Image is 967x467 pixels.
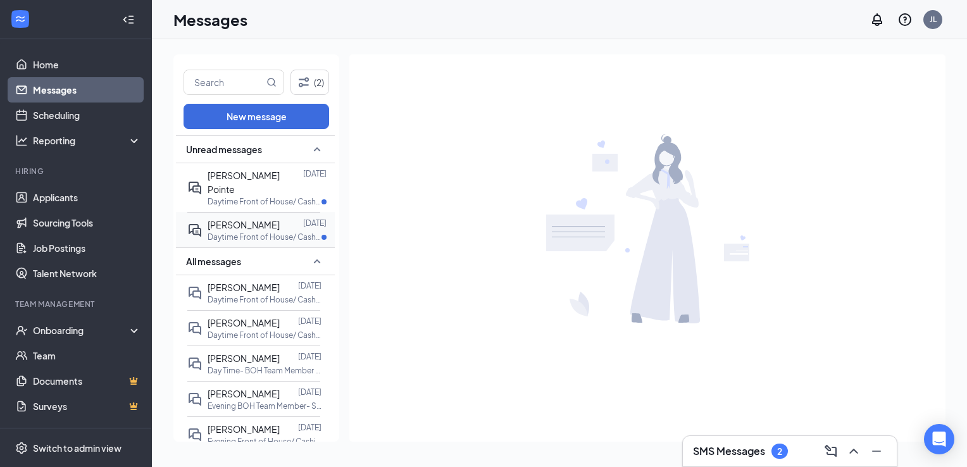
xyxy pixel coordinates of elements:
svg: ActiveDoubleChat [187,223,203,238]
p: Evening Front of House/ Cashier at Store #270 Chicken [GEOGRAPHIC_DATA][DEMOGRAPHIC_DATA] [208,436,321,447]
span: [PERSON_NAME] [208,388,280,399]
svg: DoubleChat [187,285,203,301]
svg: DoubleChat [187,321,203,336]
svg: ComposeMessage [823,444,839,459]
svg: WorkstreamLogo [14,13,27,25]
p: [DATE] [298,351,321,362]
svg: Settings [15,442,28,454]
p: [DATE] [298,316,321,327]
a: Home [33,52,141,77]
svg: Analysis [15,134,28,147]
svg: Filter [296,75,311,90]
a: Applicants [33,185,141,210]
p: [DATE] [298,280,321,291]
svg: MagnifyingGlass [266,77,277,87]
a: Talent Network [33,261,141,286]
span: [PERSON_NAME] [208,352,280,364]
a: Scheduling [33,103,141,128]
a: DocumentsCrown [33,368,141,394]
a: Sourcing Tools [33,210,141,235]
svg: DoubleChat [187,392,203,407]
button: ChevronUp [844,441,864,461]
p: [DATE] [303,218,327,228]
svg: Notifications [870,12,885,27]
span: [PERSON_NAME] Pointe [208,170,280,195]
p: Daytime Front of House/ Cashier at Store #270 Chicken Salad [DEMOGRAPHIC_DATA] [GEOGRAPHIC_DATA] [208,330,321,340]
p: Evening BOH Team Member- Sandwich Artist at Store #270 Chicken Salad [DEMOGRAPHIC_DATA] [GEOGRAPH... [208,401,321,411]
p: Day Time- BOH Team Member at Store #270 Chicken Salad [DEMOGRAPHIC_DATA] [GEOGRAPHIC_DATA] [208,365,321,376]
svg: Minimize [869,444,884,459]
span: [PERSON_NAME] [208,317,280,328]
div: JL [930,14,937,25]
svg: DoubleChat [187,427,203,442]
svg: SmallChevronUp [309,142,325,157]
h1: Messages [173,9,247,30]
div: Team Management [15,299,139,309]
div: Hiring [15,166,139,177]
svg: SmallChevronUp [309,254,325,269]
svg: QuestionInfo [897,12,913,27]
p: Daytime Front of House/ Cashier at Store #270 Chicken Salad [DEMOGRAPHIC_DATA] [GEOGRAPHIC_DATA] [208,294,321,305]
p: Daytime Front of House/ Cashier at Store #270 Chicken Salad [DEMOGRAPHIC_DATA] [GEOGRAPHIC_DATA] [208,196,321,207]
button: ComposeMessage [821,441,841,461]
svg: ActiveDoubleChat [187,180,203,196]
p: Daytime Front of House/ Cashier at Store #270 Chicken Salad [DEMOGRAPHIC_DATA] [GEOGRAPHIC_DATA] [208,232,321,242]
svg: Collapse [122,13,135,26]
span: Unread messages [186,143,262,156]
div: Open Intercom Messenger [924,424,954,454]
button: Minimize [866,441,887,461]
a: Messages [33,77,141,103]
a: Job Postings [33,235,141,261]
span: [PERSON_NAME] [208,423,280,435]
p: [DATE] [298,422,321,433]
h3: SMS Messages [693,444,765,458]
p: [DATE] [303,168,327,179]
div: Onboarding [33,324,130,337]
button: New message [184,104,329,129]
div: Switch to admin view [33,442,122,454]
div: 2 [777,446,782,457]
a: Team [33,343,141,368]
a: SurveysCrown [33,394,141,419]
svg: UserCheck [15,324,28,337]
svg: ChevronUp [846,444,861,459]
input: Search [184,70,264,94]
span: [PERSON_NAME] [208,282,280,293]
p: [DATE] [298,387,321,397]
span: [PERSON_NAME] [208,219,280,230]
span: All messages [186,255,241,268]
button: Filter (2) [290,70,329,95]
div: Reporting [33,134,142,147]
svg: DoubleChat [187,356,203,371]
